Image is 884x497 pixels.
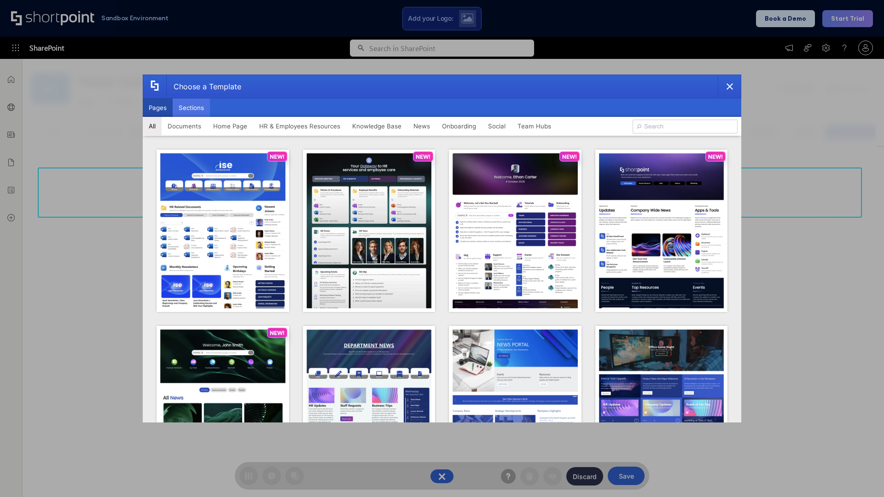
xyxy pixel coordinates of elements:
[633,120,738,133] input: Search
[512,117,557,135] button: Team Hubs
[173,98,210,117] button: Sections
[482,117,512,135] button: Social
[407,117,436,135] button: News
[562,153,577,160] p: NEW!
[207,117,253,135] button: Home Page
[346,117,407,135] button: Knowledge Base
[162,117,207,135] button: Documents
[143,117,162,135] button: All
[436,117,482,135] button: Onboarding
[166,75,241,98] div: Choose a Template
[838,453,884,497] iframe: Chat Widget
[270,153,285,160] p: NEW!
[270,329,285,336] p: NEW!
[143,98,173,117] button: Pages
[708,153,723,160] p: NEW!
[416,153,430,160] p: NEW!
[143,75,741,422] div: template selector
[253,117,346,135] button: HR & Employees Resources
